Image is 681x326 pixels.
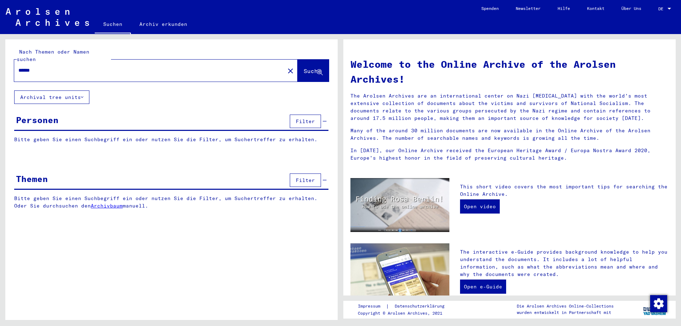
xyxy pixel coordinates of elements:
[517,309,614,316] p: wurden entwickelt in Partnerschaft mit
[642,300,668,318] img: yv_logo.png
[16,172,48,185] div: Themen
[350,92,669,122] p: The Arolsen Archives are an international center on Nazi [MEDICAL_DATA] with the world’s most ext...
[6,8,89,26] img: Arolsen_neg.svg
[14,90,89,104] button: Archival tree units
[95,16,131,34] a: Suchen
[650,295,667,312] img: Zustimmung ändern
[14,195,329,210] p: Bitte geben Sie einen Suchbegriff ein oder nutzen Sie die Filter, um Suchertreffer zu erhalten. O...
[460,199,500,214] a: Open video
[91,203,123,209] a: Archivbaum
[460,183,669,198] p: This short video covers the most important tips for searching the Online Archive.
[460,280,506,294] a: Open e-Guide
[290,173,321,187] button: Filter
[350,57,669,87] h1: Welcome to the Online Archive of the Arolsen Archives!
[286,67,295,75] mat-icon: close
[350,243,449,309] img: eguide.jpg
[16,114,59,126] div: Personen
[290,115,321,128] button: Filter
[389,303,453,310] a: Datenschutzerklärung
[17,49,89,62] mat-label: Nach Themen oder Namen suchen
[296,118,315,125] span: Filter
[650,295,667,312] div: Zustimmung ändern
[358,303,386,310] a: Impressum
[358,303,453,310] div: |
[460,248,669,278] p: The interactive e-Guide provides background knowledge to help you understand the documents. It in...
[658,6,666,11] span: DE
[131,16,196,33] a: Archiv erkunden
[517,303,614,309] p: Die Arolsen Archives Online-Collections
[358,310,453,316] p: Copyright © Arolsen Archives, 2021
[283,63,298,78] button: Clear
[14,136,328,143] p: Bitte geben Sie einen Suchbegriff ein oder nutzen Sie die Filter, um Suchertreffer zu erhalten.
[350,147,669,162] p: In [DATE], our Online Archive received the European Heritage Award / Europa Nostra Award 2020, Eu...
[298,60,329,82] button: Suche
[304,67,321,74] span: Suche
[350,127,669,142] p: Many of the around 30 million documents are now available in the Online Archive of the Arolsen Ar...
[296,177,315,183] span: Filter
[350,178,449,232] img: video.jpg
